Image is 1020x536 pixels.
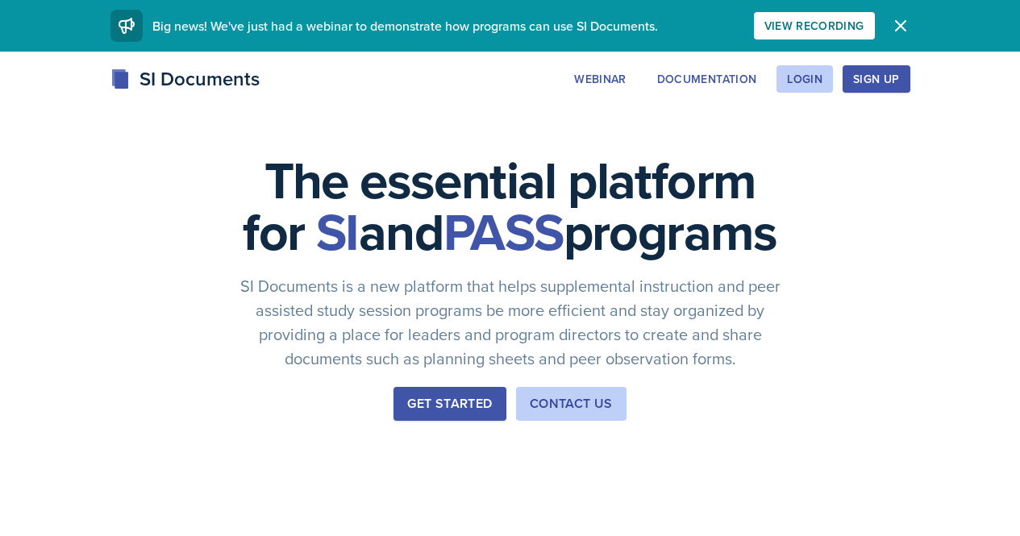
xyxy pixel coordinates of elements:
button: Contact Us [516,387,627,421]
div: Contact Us [530,394,613,413]
button: Documentation [647,65,768,93]
button: Webinar [564,65,636,93]
div: Get Started [407,394,492,413]
div: Documentation [657,73,757,85]
span: Big news! We've just had a webinar to demonstrate how programs can use SI Documents. [152,17,658,35]
div: Webinar [574,73,626,85]
button: Sign Up [843,65,910,93]
div: View Recording [764,19,864,32]
div: Sign Up [853,73,899,85]
button: Login [776,65,833,93]
div: SI Documents [110,64,260,93]
button: View Recording [754,12,875,39]
button: Get Started [393,387,506,421]
div: Login [787,73,822,85]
